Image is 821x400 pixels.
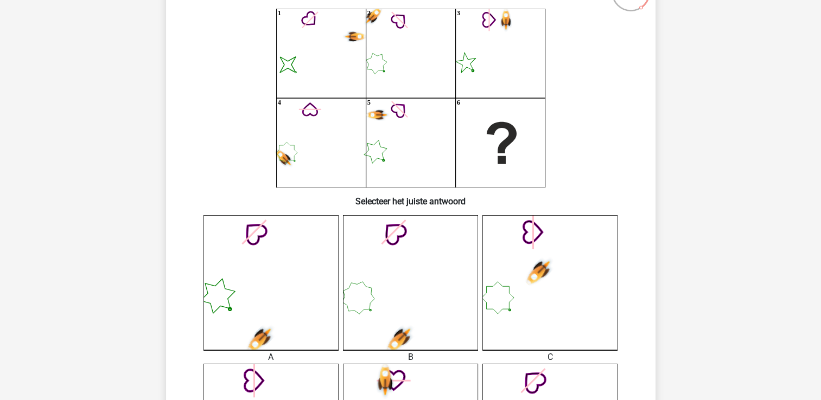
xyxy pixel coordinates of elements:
text: 4 [277,99,281,107]
text: 6 [456,99,460,107]
text: 1 [277,10,281,17]
text: 3 [456,10,460,17]
text: 5 [367,99,370,107]
h6: Selecteer het juiste antwoord [183,188,638,207]
div: C [474,351,626,364]
div: B [335,351,486,364]
text: 2 [367,10,370,17]
div: A [195,351,347,364]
